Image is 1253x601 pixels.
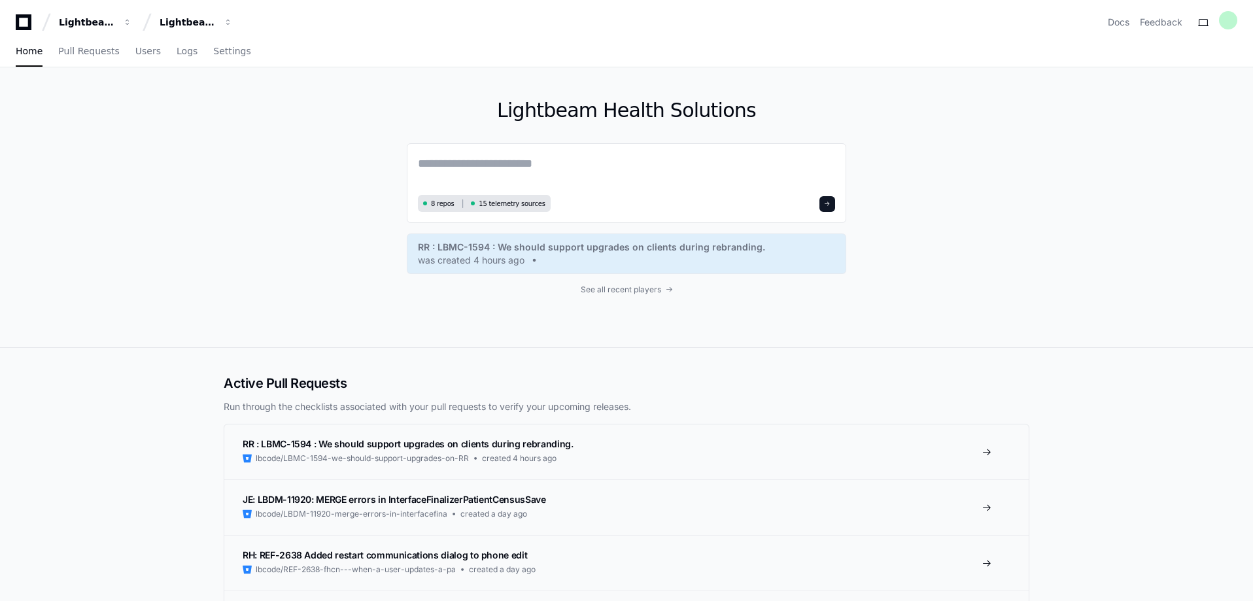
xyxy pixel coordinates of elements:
[407,284,846,295] a: See all recent players
[224,479,1029,535] a: JE: LBDM-11920: MERGE errors in InterfaceFinalizerPatientCensusSavelbcode/LBDM-11920-merge-errors...
[256,564,456,575] span: lbcode/REF-2638-fhcn---when-a-user-updates-a-pa
[256,509,447,519] span: lbcode/LBDM-11920-merge-errors-in-interfacefina
[224,535,1029,591] a: RH: REF-2638 Added restart communications dialog to phone editlbcode/REF-2638-fhcn---when-a-user-...
[135,37,161,67] a: Users
[16,47,43,55] span: Home
[58,37,119,67] a: Pull Requests
[431,199,455,209] span: 8 repos
[59,16,115,29] div: Lightbeam Health
[224,424,1029,479] a: RR : LBMC-1594 : We should support upgrades on clients during rebranding.lbcode/LBMC-1594-we-shou...
[154,10,238,34] button: Lightbeam Health Solutions
[1140,16,1182,29] button: Feedback
[418,241,835,267] a: RR : LBMC-1594 : We should support upgrades on clients during rebranding.was created 4 hours ago
[1108,16,1129,29] a: Docs
[54,10,137,34] button: Lightbeam Health
[460,509,527,519] span: created a day ago
[407,99,846,122] h1: Lightbeam Health Solutions
[243,494,546,505] span: JE: LBDM-11920: MERGE errors in InterfaceFinalizerPatientCensusSave
[243,438,573,449] span: RR : LBMC-1594 : We should support upgrades on clients during rebranding.
[177,47,197,55] span: Logs
[581,284,661,295] span: See all recent players
[256,453,469,464] span: lbcode/LBMC-1594-we-should-support-upgrades-on-RR
[469,564,536,575] span: created a day ago
[135,47,161,55] span: Users
[160,16,216,29] div: Lightbeam Health Solutions
[482,453,557,464] span: created 4 hours ago
[243,549,527,560] span: RH: REF-2638 Added restart communications dialog to phone edit
[224,400,1029,413] p: Run through the checklists associated with your pull requests to verify your upcoming releases.
[213,47,250,55] span: Settings
[16,37,43,67] a: Home
[418,241,765,254] span: RR : LBMC-1594 : We should support upgrades on clients during rebranding.
[213,37,250,67] a: Settings
[479,199,545,209] span: 15 telemetry sources
[418,254,524,267] span: was created 4 hours ago
[177,37,197,67] a: Logs
[58,47,119,55] span: Pull Requests
[224,374,1029,392] h2: Active Pull Requests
